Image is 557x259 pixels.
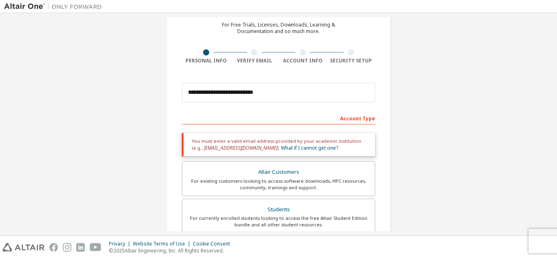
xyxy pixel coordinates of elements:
[182,58,230,64] div: Personal Info
[230,58,279,64] div: Verify Email
[109,247,235,254] p: © 2025 Altair Engineering, Inc. All Rights Reserved.
[182,111,375,124] div: Account Type
[90,243,102,252] img: youtube.svg
[109,241,133,247] div: Privacy
[63,243,71,252] img: instagram.svg
[187,166,370,178] div: Altair Customers
[278,58,327,64] div: Account Info
[187,215,370,228] div: For currently enrolled students looking to access the free Altair Student Edition bundle and all ...
[193,241,235,247] div: Cookie Consent
[187,178,370,191] div: For existing customers looking to access software downloads, HPC resources, community, trainings ...
[49,243,58,252] img: facebook.svg
[2,243,44,252] img: altair_logo.svg
[327,58,376,64] div: Security Setup
[222,22,335,35] div: For Free Trials, Licenses, Downloads, Learning & Documentation and so much more.
[133,241,193,247] div: Website Terms of Use
[187,204,370,215] div: Students
[281,144,338,151] a: What if I cannot get one?
[204,144,277,151] span: [EMAIL_ADDRESS][DOMAIN_NAME]
[182,133,375,156] div: You must enter a valid email address provided by your academic institution (e.g., ).
[4,2,106,11] img: Altair One
[76,243,85,252] img: linkedin.svg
